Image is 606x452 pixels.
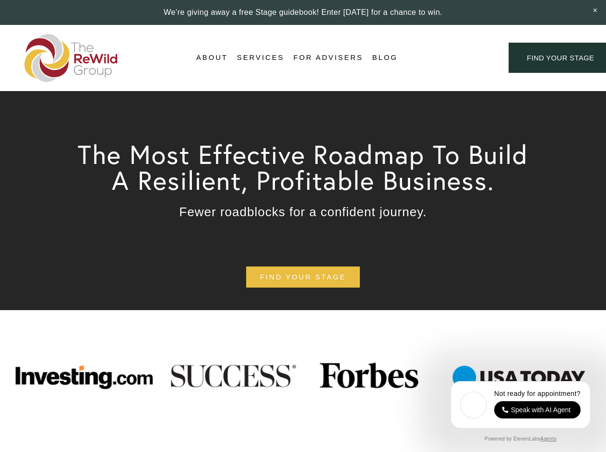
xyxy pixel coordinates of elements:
a: find your stage [246,267,360,288]
img: The ReWild Group [24,34,119,82]
a: For Advisers [293,51,363,65]
a: Blog [372,51,398,65]
span: Services [237,51,285,64]
span: The Most Effective Roadmap To Build A Resilient, Profitable Business. [78,138,536,197]
span: About [196,51,228,64]
a: folder dropdown [237,51,285,65]
span: Fewer roadblocks for a confident journey. [179,205,427,219]
a: folder dropdown [196,51,228,65]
